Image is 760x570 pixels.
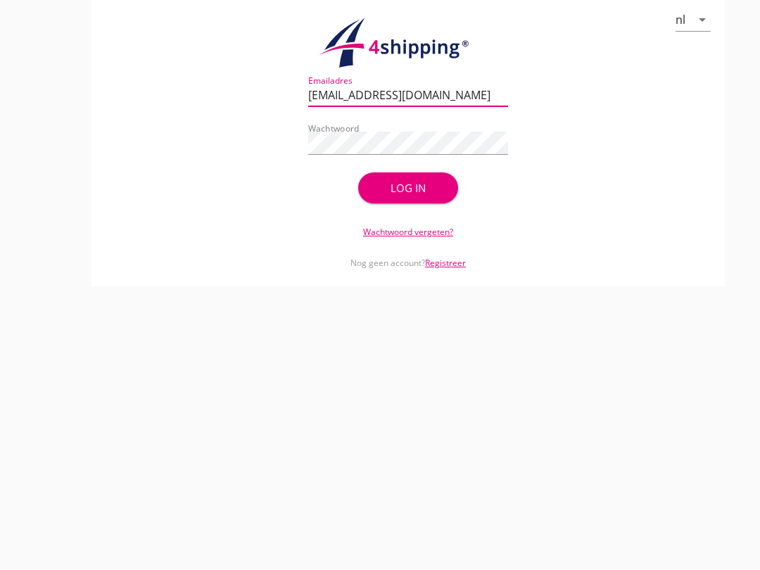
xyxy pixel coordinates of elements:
input: Emailadres [308,84,508,106]
div: Log in [381,180,436,196]
button: Log in [358,172,458,203]
img: logo.1f945f1d.svg [317,17,500,69]
a: Registreer [425,257,466,269]
a: Wachtwoord vergeten? [363,226,453,238]
div: Nog geen account? [308,239,508,270]
div: nl [676,13,685,26]
i: arrow_drop_down [694,11,711,28]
